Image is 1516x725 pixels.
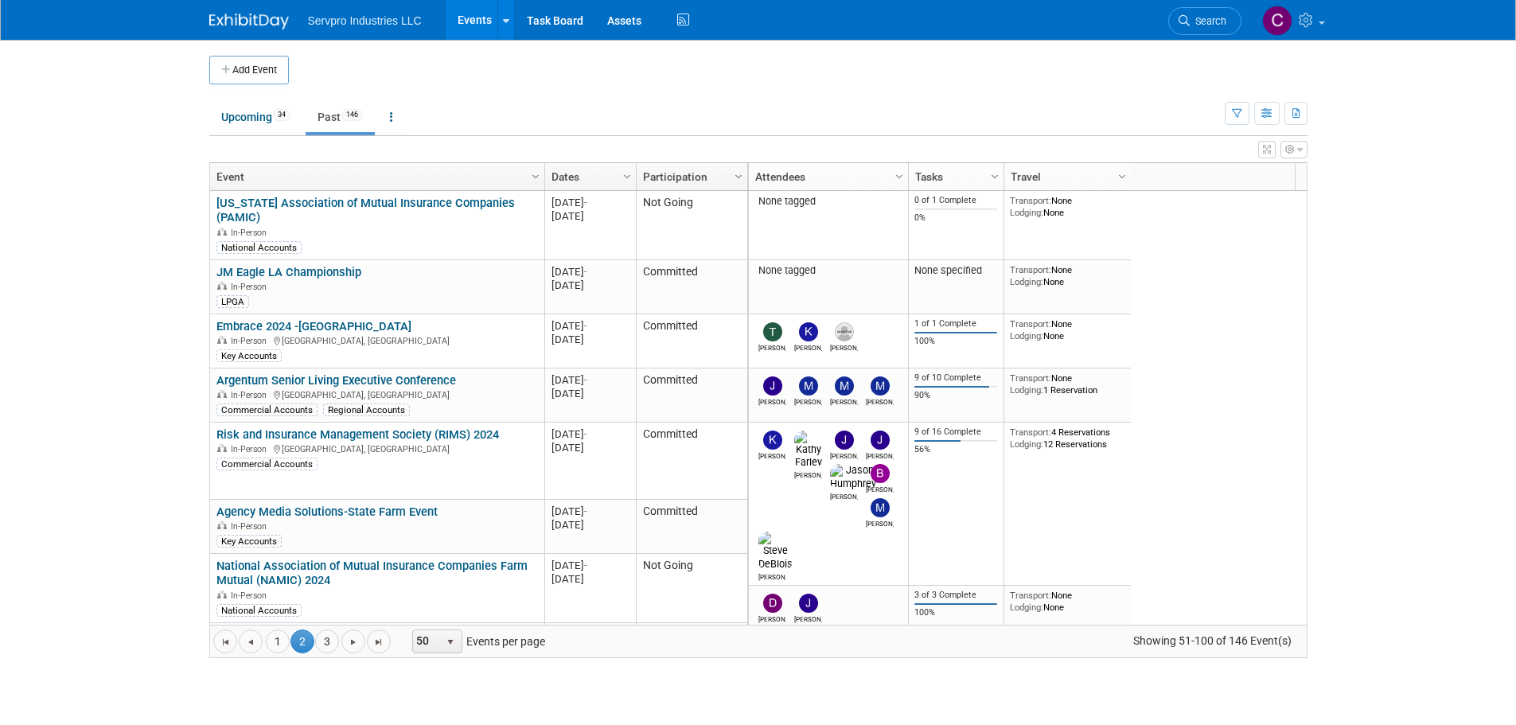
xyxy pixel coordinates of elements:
button: Add Event [209,56,289,84]
td: Committed [636,500,747,554]
a: Upcoming34 [209,102,302,132]
a: National Association of Mutual Insurance Companies Farm Mutual (NAMIC) 2024 [216,559,528,588]
span: Go to the first page [219,636,232,649]
div: [DATE] [551,559,629,572]
img: In-Person Event [217,336,227,344]
div: 100% [914,607,997,618]
a: 3 [315,630,339,653]
span: select [444,636,457,649]
span: - [584,197,587,209]
div: National Accounts [216,604,302,617]
div: 4 Reservations 12 Reservations [1010,427,1124,450]
div: Jay Reynolds [866,450,894,460]
span: 34 [273,109,290,121]
a: Risk and Insurance Management Society (RIMS) 2024 [216,427,499,442]
img: Maria Robertson [835,376,854,396]
a: Argentum Senior Living Executive Conference [216,373,456,388]
a: Column Settings [730,163,747,187]
span: In-Person [231,390,271,400]
div: None tagged [754,195,902,208]
div: [DATE] [551,427,629,441]
span: Servpro Industries LLC [308,14,422,27]
div: 100% [914,336,997,347]
a: Tasks [915,163,993,190]
a: [US_STATE] Association of Mutual Insurance Companies (PAMIC) [216,196,515,225]
div: LPGA [216,295,249,308]
img: In-Person Event [217,282,227,290]
span: - [584,559,587,571]
td: Committed [636,368,747,423]
div: [DATE] [551,319,629,333]
a: Past146 [306,102,375,132]
img: Kim Cunha [799,322,818,341]
span: In-Person [231,228,271,238]
span: Go to the last page [372,636,385,649]
div: Key Accounts [216,535,282,548]
div: [DATE] [551,518,629,532]
span: Transport: [1010,590,1051,601]
img: David Duray [763,594,782,613]
div: 0 of 1 Complete [914,195,997,206]
a: Attendees [755,163,898,190]
div: Mike Tofari [866,396,894,406]
img: In-Person Event [217,521,227,529]
div: None None [1010,195,1124,218]
img: In-Person Event [217,444,227,452]
div: [GEOGRAPHIC_DATA], [GEOGRAPHIC_DATA] [216,442,537,455]
img: Kathy Farley [794,431,822,469]
div: National Accounts [216,241,302,254]
td: Committed [636,260,747,314]
a: Go to the first page [213,630,237,653]
span: - [584,428,587,440]
img: Matt Bardasian [799,376,818,396]
td: Not Going [636,191,747,260]
img: Joanna Zwink [763,376,782,396]
a: Column Settings [618,163,636,187]
img: Chris Chassagneux [1262,6,1292,36]
div: None None [1010,590,1124,613]
span: 2 [290,630,314,653]
a: Column Settings [527,163,544,187]
span: Column Settings [1116,170,1128,183]
div: Commercial Accounts [216,403,318,416]
div: Key Accounts [216,349,282,362]
div: None 1 Reservation [1010,372,1124,396]
div: 9 of 10 Complete [914,372,997,384]
div: [DATE] [551,505,629,518]
img: Jay Kelley [799,594,818,613]
a: Go to the next page [341,630,365,653]
span: In-Person [231,336,271,346]
span: In-Person [231,521,271,532]
a: Dates [551,163,625,190]
td: Committed [636,314,747,368]
a: Search [1168,7,1241,35]
a: 1 [266,630,290,653]
div: [DATE] [551,209,629,223]
div: 0% [914,212,997,224]
div: None tagged [754,264,902,277]
span: Column Settings [988,170,1001,183]
a: Agency Media Solutions-State Farm Event [216,505,438,519]
div: Joanna Zwink [830,450,858,460]
span: Lodging: [1010,276,1043,287]
span: Events per page [392,630,561,653]
div: Commercial Accounts [216,458,318,470]
span: - [584,320,587,332]
span: Go to the previous page [244,636,257,649]
span: Lodging: [1010,439,1043,450]
a: Column Settings [1113,163,1131,187]
img: Kevin Wofford [763,431,782,450]
img: Mike Tofari [871,376,890,396]
img: ExhibitDay [209,14,289,29]
div: Tammy McAllister [758,341,786,352]
td: Not Going [636,554,747,623]
span: Column Settings [621,170,633,183]
a: Event [216,163,534,190]
span: Lodging: [1010,207,1043,218]
a: Go to the last page [367,630,391,653]
img: Tammy McAllister [763,322,782,341]
span: In-Person [231,591,271,601]
div: Regional Accounts [323,403,410,416]
div: [GEOGRAPHIC_DATA], [GEOGRAPHIC_DATA] [216,388,537,401]
img: Brian Donnelly [871,464,890,483]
